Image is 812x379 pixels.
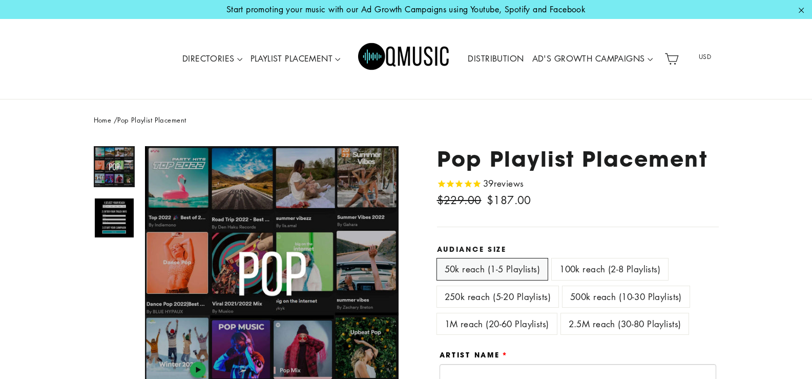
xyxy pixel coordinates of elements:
[440,351,509,359] label: Artist Name
[94,115,719,126] nav: breadcrumbs
[437,286,558,307] label: 250k reach (5-20 Playlists)
[464,47,528,71] a: DISTRIBUTION
[95,147,134,186] img: Pop Playlist Placement
[437,313,557,334] label: 1M reach (20-60 Playlists)
[358,36,450,82] img: Q Music Promotions
[437,245,719,253] label: Audiance Size
[95,198,134,237] img: Pop Playlist Placement
[494,177,524,189] span: reviews
[437,193,482,207] span: $229.00
[487,193,531,207] span: $187.00
[178,47,246,71] a: DIRECTORIES
[561,313,689,334] label: 2.5M reach (30-80 Playlists)
[552,258,668,280] label: 100k reach (2-8 Playlists)
[94,115,112,125] a: Home
[246,47,345,71] a: PLAYLIST PLACEMENT
[685,49,724,65] span: USD
[528,47,657,71] a: AD'S GROWTH CAMPAIGNS
[114,115,117,125] span: /
[563,286,690,307] label: 500k reach (10-30 Playlists)
[148,29,660,89] div: Primary
[483,177,524,189] span: 39 reviews
[437,258,548,280] label: 50k reach (1-5 Playlists)
[437,146,719,171] h1: Pop Playlist Placement
[437,176,524,191] span: Rated 4.7 out of 5 stars 39 reviews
